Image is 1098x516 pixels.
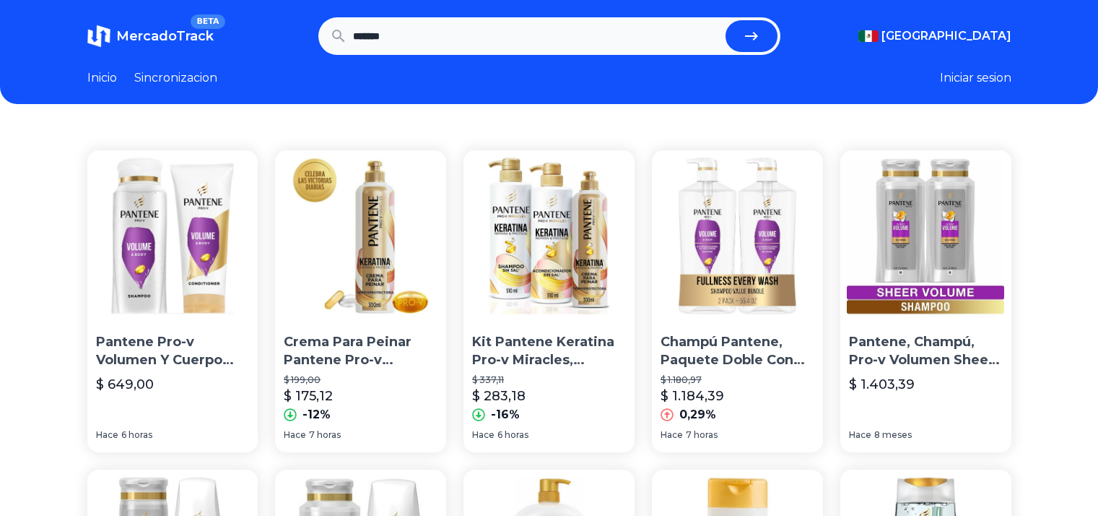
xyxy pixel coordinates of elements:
[840,150,1011,452] a: Pantene, Champú, Pro-v Volumen Sheer Para Cabello Fino, 25,4Pantene, Champú, Pro-v Volumen Sheer ...
[472,333,626,369] p: Kit Pantene Keratina Pro-v Miracles, Shampoo, Acondicionador Para Cabello Y Crema Para Peinar, Re...
[661,386,724,406] p: $ 1.184,39
[275,150,446,322] img: Crema Para Peinar Pantene Pro-v Miracles Keratina Repara Y P
[87,25,110,48] img: MercadoTrack
[652,150,823,452] a: Champú Pantene, Paquete Doble Con Tratamiento Capilar, VolumChampú Pantene, Paquete Doble Con Tra...
[275,150,446,452] a: Crema Para Peinar Pantene Pro-v Miracles Keratina Repara Y PCrema Para Peinar Pantene Pro-v Mirac...
[686,429,718,441] span: 7 horas
[858,27,1011,45] button: [GEOGRAPHIC_DATA]
[463,150,635,322] img: Kit Pantene Keratina Pro-v Miracles, Shampoo, Acondicionador Para Cabello Y Crema Para Peinar, Re...
[472,429,494,441] span: Hace
[96,333,250,369] p: Pantene Pro-v Volumen Y Cuerpo Champú + Acondicionador
[849,374,915,395] p: $ 1.403,39
[284,333,437,369] p: Crema Para Peinar Pantene Pro-v Miracles Keratina Repara Y P
[661,333,814,369] p: Champú Pantene, Paquete Doble Con Tratamiento Capilar, Volum
[309,429,341,441] span: 7 horas
[849,429,871,441] span: Hace
[284,374,437,386] p: $ 199,00
[472,374,626,386] p: $ 337,11
[881,27,1011,45] span: [GEOGRAPHIC_DATA]
[497,429,528,441] span: 6 horas
[661,374,814,386] p: $ 1.180,97
[87,150,258,452] a: Pantene Pro-v Volumen Y Cuerpo Champú + Acondicionador Pantene Pro-v Volumen Y Cuerpo Champú + Ac...
[134,69,217,87] a: Sincronizacion
[116,28,214,44] span: MercadoTrack
[284,386,333,406] p: $ 175,12
[87,25,214,48] a: MercadoTrackBETA
[661,429,683,441] span: Hace
[96,374,154,395] p: $ 649,00
[652,150,823,322] img: Champú Pantene, Paquete Doble Con Tratamiento Capilar, Volum
[849,333,1003,369] p: Pantene, Champú, Pro-v Volumen Sheer Para Cabello Fino, 25,4
[940,69,1011,87] button: Iniciar sesion
[302,406,331,423] p: -12%
[491,406,520,423] p: -16%
[96,429,118,441] span: Hace
[472,386,526,406] p: $ 283,18
[463,150,635,452] a: Kit Pantene Keratina Pro-v Miracles, Shampoo, Acondicionador Para Cabello Y Crema Para Peinar, Re...
[679,406,716,423] p: 0,29%
[191,14,225,29] span: BETA
[840,150,1011,322] img: Pantene, Champú, Pro-v Volumen Sheer Para Cabello Fino, 25,4
[87,150,258,322] img: Pantene Pro-v Volumen Y Cuerpo Champú + Acondicionador
[121,429,152,441] span: 6 horas
[858,30,879,42] img: Mexico
[87,69,117,87] a: Inicio
[874,429,912,441] span: 8 meses
[284,429,306,441] span: Hace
